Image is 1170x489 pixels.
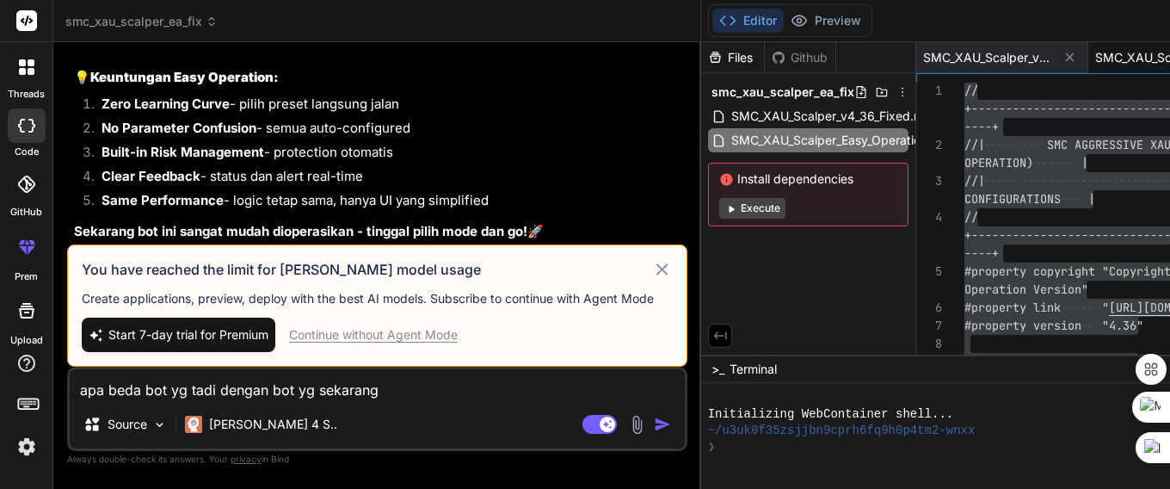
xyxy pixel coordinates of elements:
span: Initializing WebContainer shell... [708,406,954,423]
p: Always double-check its answers. Your in Bind [67,451,687,467]
span: >_ [711,361,724,378]
strong: Clear Feedback [102,168,200,184]
span: #property version "4.36" [964,318,1143,333]
h3: You have reached the limit for [PERSON_NAME] model usage [82,259,652,280]
span: Operation Version" [964,282,1088,297]
strong: Sekarang bot ini sangat mudah dioperasikan - tinggal pilih mode dan go! [74,223,527,239]
button: Start 7-day trial for Premium [82,318,275,352]
strong: Zero Learning Curve [102,96,230,112]
strong: Same Performance [102,192,224,208]
p: 🚀 [74,222,684,242]
div: Github [765,49,835,66]
span: CONFIGURATIONS | [964,191,1095,207]
label: code [15,145,39,159]
span: Terminal [730,361,777,378]
div: 9 [916,353,942,371]
li: - protection otomatis [88,143,684,167]
span: Start 7-day trial for Premium [108,326,268,344]
span: privacy [231,454,262,464]
div: Files [701,49,764,66]
img: settings [12,432,41,461]
strong: No Parameter Confusion [102,120,256,136]
button: Preview [784,9,868,33]
span: #include <Trade\Trade.mqh> [964,354,1143,369]
span: OPERATION) | [964,155,1088,170]
p: Source [108,416,147,433]
img: Pick Models [152,418,167,432]
li: - logic tetap sama, hanya UI yang simplified [88,191,684,215]
span: // [964,209,978,225]
div: 4 [916,208,942,226]
img: icon [654,416,671,433]
li: - status dan alert real-time [88,167,684,191]
span: // [964,83,978,98]
span: SMC_XAU_Scalper_v4_36_Fixed.mq5 [730,106,940,127]
div: 5 [916,263,942,281]
button: Execute [719,198,785,219]
div: 6 [916,299,942,317]
label: prem [15,269,38,284]
h3: 💡 [74,68,684,88]
button: Editor [712,9,784,33]
strong: Keuntungan Easy Operation: [90,69,279,85]
textarea: apa beda bot yg tadi dengan bot yg sekarang [70,369,685,400]
img: Claude 4 Sonnet [185,416,202,433]
strong: Built-in Risk Management [102,144,264,160]
p: Create applications, preview, deploy with the best AI models. Subscribe to continue with Agent Mode [82,290,673,307]
span: smc_xau_scalper_ea_fix [711,84,854,101]
label: Upload [10,333,43,348]
span: SMC_XAU_Scalper_v4_36_Fixed.mq5 [923,49,1052,66]
label: GitHub [10,205,42,220]
span: SMC_XAU_Scalper_Easy_Operation.mq5 [730,130,958,151]
img: attachment [627,415,647,435]
span: Install dependencies [719,170,897,188]
div: 3 [916,172,942,190]
li: - semua auto-configured [88,119,684,143]
div: 8 [916,335,942,353]
p: [PERSON_NAME] 4 S.. [209,416,337,433]
label: threads [8,87,45,102]
li: - pilih preset langsung jalan [88,95,684,119]
div: Continue without Agent Mode [289,326,458,344]
span: smc_xau_scalper_ea_fix [65,13,218,30]
span: #property link " [964,300,1109,315]
div: 2 [916,136,942,154]
span: ❯ [708,439,717,455]
span: ----+ [964,245,999,261]
div: 7 [916,317,942,335]
div: 1 [916,82,942,100]
span: ~/u3uk0f35zsjjbn9cprh6fq9h0p4tm2-wnxx [708,423,976,439]
span: ----+ [964,119,999,134]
